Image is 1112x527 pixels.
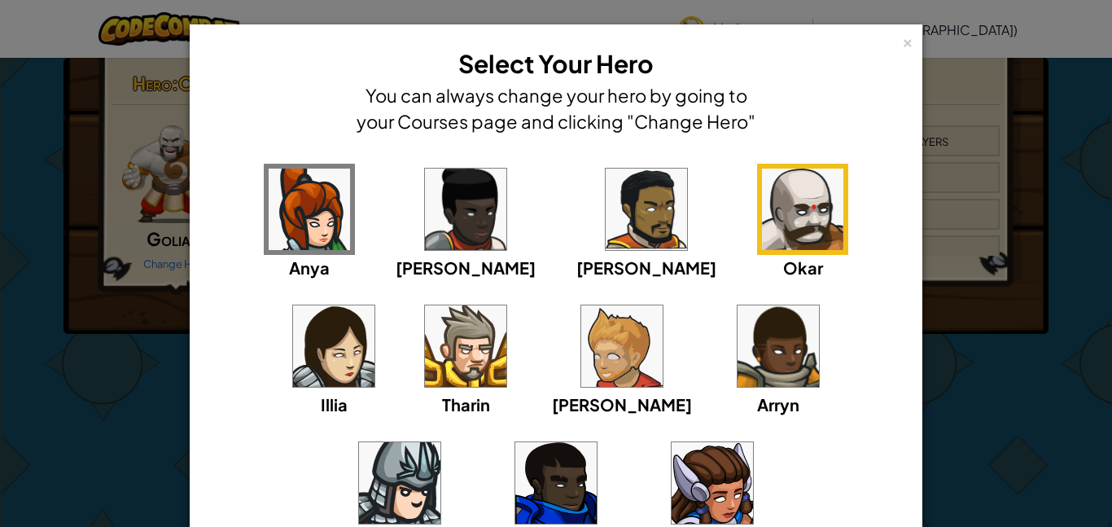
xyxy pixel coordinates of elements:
h4: You can always change your hero by going to your Courses page and clicking "Change Hero" [352,82,760,134]
h3: Select Your Hero [352,46,760,82]
span: [PERSON_NAME] [576,257,716,278]
img: portrait.png [359,442,440,524]
img: portrait.png [293,305,374,387]
span: Tharin [442,394,490,415]
img: portrait.png [425,305,506,387]
img: portrait.png [515,442,597,524]
span: Okar [783,257,823,278]
span: Illia [321,394,348,415]
img: portrait.png [672,442,753,524]
img: portrait.png [425,169,506,250]
img: portrait.png [606,169,687,250]
img: portrait.png [738,305,819,387]
span: Anya [289,257,330,278]
span: Arryn [757,394,799,415]
img: portrait.png [762,169,843,250]
img: portrait.png [269,169,350,250]
span: [PERSON_NAME] [552,394,692,415]
span: [PERSON_NAME] [396,257,536,278]
div: × [902,32,913,49]
img: portrait.png [581,305,663,387]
